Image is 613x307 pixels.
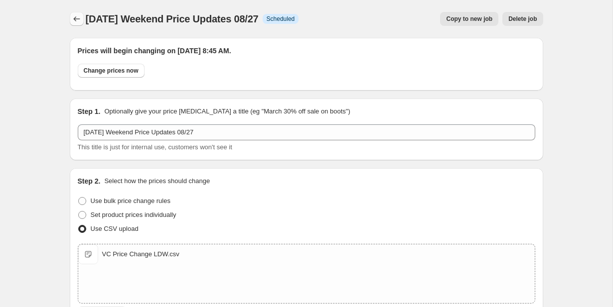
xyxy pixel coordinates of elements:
[78,106,101,116] h2: Step 1.
[104,106,350,116] p: Optionally give your price [MEDICAL_DATA] a title (eg "March 30% off sale on boots")
[267,15,295,23] span: Scheduled
[91,197,170,205] span: Use bulk price change rules
[102,249,179,259] div: VC Price Change LDW.csv
[104,176,210,186] p: Select how the prices should change
[502,12,543,26] button: Delete job
[91,211,176,218] span: Set product prices individually
[86,13,259,24] span: [DATE] Weekend Price Updates 08/27
[78,64,145,78] button: Change prices now
[78,124,535,140] input: 30% off holiday sale
[440,12,498,26] button: Copy to new job
[78,143,232,151] span: This title is just for internal use, customers won't see it
[446,15,492,23] span: Copy to new job
[91,225,139,232] span: Use CSV upload
[78,176,101,186] h2: Step 2.
[70,12,84,26] button: Price change jobs
[84,67,139,75] span: Change prices now
[78,46,535,56] h2: Prices will begin changing on [DATE] 8:45 AM.
[508,15,537,23] span: Delete job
